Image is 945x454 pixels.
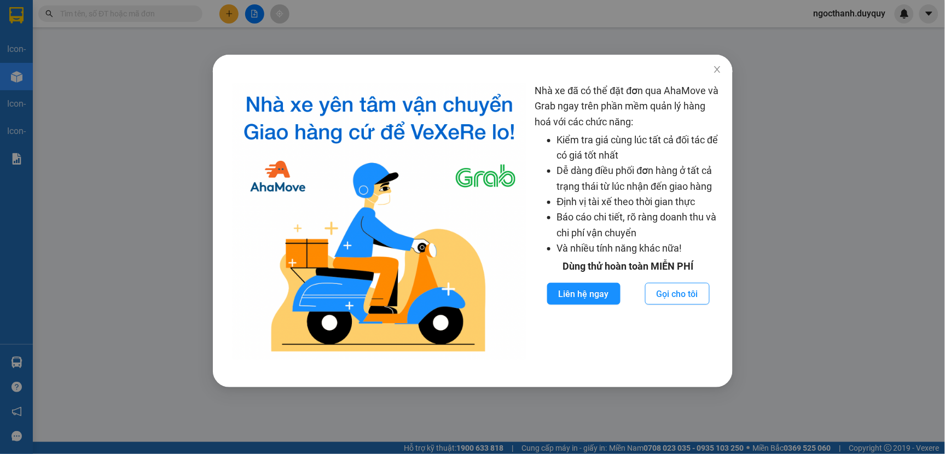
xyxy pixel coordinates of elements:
li: Định vị tài xế theo thời gian thực [556,194,721,209]
li: Kiểm tra giá cùng lúc tất cả đối tác để có giá tốt nhất [556,132,721,164]
div: Dùng thử hoàn toàn MIỄN PHÍ [535,259,721,274]
div: Nhà xe đã có thể đặt đơn qua AhaMove và Grab ngay trên phần mềm quản lý hàng hoá với các chức năng: [535,83,721,360]
li: Dễ dàng điều phối đơn hàng ở tất cả trạng thái từ lúc nhận đến giao hàng [556,163,721,194]
button: Liên hệ ngay [547,283,621,305]
button: Close [701,55,732,85]
span: Liên hệ ngay [559,287,609,301]
span: Gọi cho tôi [656,287,698,301]
button: Gọi cho tôi [645,283,709,305]
li: Báo cáo chi tiết, rõ ràng doanh thu và chi phí vận chuyển [556,209,721,241]
li: Và nhiều tính năng khác nữa! [556,241,721,256]
img: logo [233,83,526,360]
span: close [712,65,721,74]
